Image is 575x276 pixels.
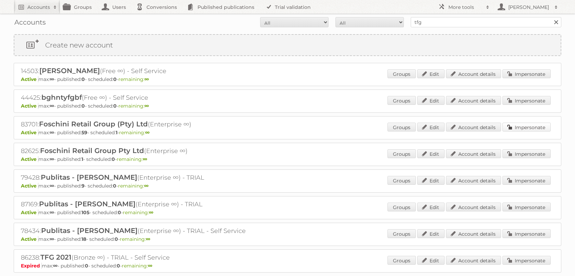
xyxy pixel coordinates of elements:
span: remaining: [117,156,147,162]
strong: ∞ [50,129,54,136]
a: Groups [387,69,416,78]
strong: 18 [81,236,86,242]
span: Active [21,156,38,162]
span: Publitas - [PERSON_NAME] [41,173,137,181]
a: Account details [446,123,501,132]
strong: ∞ [50,156,54,162]
strong: 0 [113,103,117,109]
a: Edit [417,229,445,238]
h2: More tools [448,4,483,11]
p: max: - published: - scheduled: - [21,129,554,136]
strong: 0 [81,103,85,109]
span: [PERSON_NAME] [39,67,100,75]
a: Impersonate [502,229,551,238]
strong: 1 [116,129,117,136]
a: Impersonate [502,149,551,158]
span: remaining: [119,129,150,136]
strong: ∞ [50,76,54,82]
span: Foschini Retail Group Pty Ltd [40,147,144,155]
span: Expired [21,263,42,269]
a: Impersonate [502,69,551,78]
strong: ∞ [144,183,149,189]
p: max: - published: - scheduled: - [21,76,554,82]
span: Active [21,129,38,136]
span: remaining: [122,263,152,269]
a: Groups [387,256,416,265]
strong: 105 [81,209,89,216]
a: Impersonate [502,96,551,105]
strong: 0 [118,209,121,216]
a: Edit [417,149,445,158]
a: Edit [417,176,445,185]
span: Active [21,103,38,109]
strong: 0 [81,76,85,82]
span: Publitas - [PERSON_NAME] [41,226,138,235]
a: Account details [446,256,501,265]
a: Groups [387,176,416,185]
a: Groups [387,123,416,132]
strong: ∞ [50,183,54,189]
a: Account details [446,96,501,105]
span: remaining: [118,103,149,109]
a: Edit [417,69,445,78]
a: Edit [417,203,445,211]
h2: 44425: (Free ∞) - Self Service [21,93,260,102]
a: Edit [417,123,445,132]
h2: 14503: (Free ∞) - Self Service [21,67,260,75]
strong: ∞ [148,263,152,269]
strong: 1 [81,156,83,162]
strong: 0 [115,236,118,242]
h2: 83701: (Enterprise ∞) [21,120,260,129]
a: Impersonate [502,203,551,211]
p: max: - published: - scheduled: - [21,209,554,216]
a: Edit [417,96,445,105]
a: Account details [446,229,501,238]
a: Account details [446,203,501,211]
span: remaining: [118,183,149,189]
a: Groups [387,229,416,238]
strong: 0 [85,263,88,269]
span: bghntyfgbf [41,93,82,101]
a: Create new account [14,35,561,55]
strong: 0 [112,156,115,162]
strong: ∞ [149,209,153,216]
p: max: - published: - scheduled: - [21,263,554,269]
strong: 59 [81,129,87,136]
p: max: - published: - scheduled: - [21,156,554,162]
span: remaining: [118,76,149,82]
a: Impersonate [502,176,551,185]
strong: ∞ [53,263,57,269]
strong: 9 [81,183,85,189]
strong: ∞ [144,103,149,109]
strong: ∞ [143,156,147,162]
strong: ∞ [145,129,150,136]
a: Account details [446,149,501,158]
a: Impersonate [502,123,551,132]
span: Active [21,183,38,189]
h2: 87169: (Enterprise ∞) - TRIAL [21,200,260,209]
strong: ∞ [50,236,54,242]
a: Edit [417,256,445,265]
h2: 86238: (Bronze ∞) - TRIAL - Self Service [21,253,260,262]
span: Active [21,236,38,242]
strong: ∞ [146,236,150,242]
span: Publitas - [PERSON_NAME] [39,200,136,208]
h2: [PERSON_NAME] [507,4,551,11]
a: Groups [387,96,416,105]
strong: 0 [113,183,116,189]
p: max: - published: - scheduled: - [21,103,554,109]
span: remaining: [123,209,153,216]
p: max: - published: - scheduled: - [21,236,554,242]
strong: 0 [117,263,120,269]
a: Groups [387,203,416,211]
h2: Accounts [27,4,50,11]
span: TFG 2021 [40,253,72,261]
span: remaining: [120,236,150,242]
a: Groups [387,149,416,158]
span: Foschini Retail Group (Pty) Ltd [39,120,148,128]
strong: ∞ [144,76,149,82]
h2: 78434: (Enterprise ∞) - TRIAL - Self Service [21,226,260,235]
strong: 0 [113,76,117,82]
h2: 82625: (Enterprise ∞) [21,147,260,155]
p: max: - published: - scheduled: - [21,183,554,189]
